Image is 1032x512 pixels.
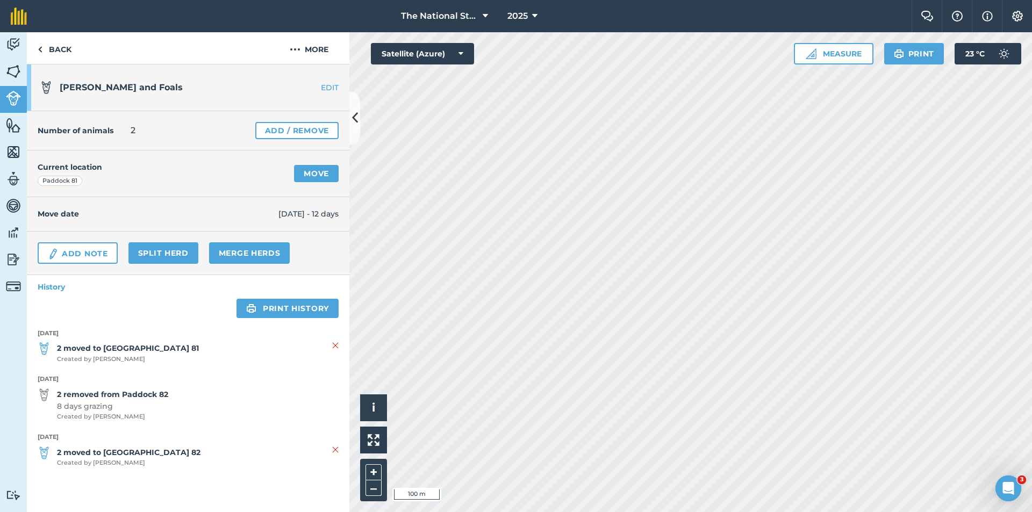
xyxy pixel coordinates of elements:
img: fieldmargin Logo [11,8,27,25]
a: Merge Herds [209,242,290,264]
img: svg+xml;base64,PD94bWwgdmVyc2lvbj0iMS4wIiBlbmNvZGluZz0idXRmLTgiPz4KPCEtLSBHZW5lcmF0b3I6IEFkb2JlIE... [38,446,51,459]
button: Satellite (Azure) [371,43,474,64]
span: The National Stud [401,10,478,23]
img: svg+xml;base64,PHN2ZyB4bWxucz0iaHR0cDovL3d3dy53My5vcmcvMjAwMC9zdmciIHdpZHRoPSI1NiIgaGVpZ2h0PSI2MC... [6,63,21,80]
iframe: Intercom live chat [995,475,1021,501]
a: Add / Remove [255,122,339,139]
span: [DATE] - 12 days [278,208,339,220]
img: svg+xml;base64,PD94bWwgdmVyc2lvbj0iMS4wIiBlbmNvZGluZz0idXRmLTgiPz4KPCEtLSBHZW5lcmF0b3I6IEFkb2JlIE... [38,388,51,401]
img: svg+xml;base64,PHN2ZyB4bWxucz0iaHR0cDovL3d3dy53My5vcmcvMjAwMC9zdmciIHdpZHRoPSIxOSIgaGVpZ2h0PSIyNC... [246,302,256,315]
span: 2 [131,124,135,137]
button: – [365,480,382,496]
img: svg+xml;base64,PD94bWwgdmVyc2lvbj0iMS4wIiBlbmNvZGluZz0idXRmLTgiPz4KPCEtLSBHZW5lcmF0b3I6IEFkb2JlIE... [47,248,59,261]
strong: [DATE] [38,329,339,338]
img: svg+xml;base64,PHN2ZyB4bWxucz0iaHR0cDovL3d3dy53My5vcmcvMjAwMC9zdmciIHdpZHRoPSI1NiIgaGVpZ2h0PSI2MC... [6,117,21,133]
img: svg+xml;base64,PHN2ZyB4bWxucz0iaHR0cDovL3d3dy53My5vcmcvMjAwMC9zdmciIHdpZHRoPSIxOSIgaGVpZ2h0PSIyNC... [894,47,904,60]
button: Print [884,43,944,64]
div: Paddock 81 [38,176,82,186]
img: Ruler icon [806,48,816,59]
h4: Current location [38,161,102,173]
button: More [269,32,349,64]
img: svg+xml;base64,PD94bWwgdmVyc2lvbj0iMS4wIiBlbmNvZGluZz0idXRmLTgiPz4KPCEtLSBHZW5lcmF0b3I6IEFkb2JlIE... [40,81,53,94]
strong: 2 moved to [GEOGRAPHIC_DATA] 82 [57,446,200,458]
img: svg+xml;base64,PHN2ZyB4bWxucz0iaHR0cDovL3d3dy53My5vcmcvMjAwMC9zdmciIHdpZHRoPSIyMiIgaGVpZ2h0PSIzMC... [332,443,339,456]
img: A question mark icon [951,11,964,21]
span: [PERSON_NAME] and Foals [60,82,183,92]
a: Add Note [38,242,118,264]
img: svg+xml;base64,PD94bWwgdmVyc2lvbj0iMS4wIiBlbmNvZGluZz0idXRmLTgiPz4KPCEtLSBHZW5lcmF0b3I6IEFkb2JlIE... [6,171,21,187]
a: Split herd [128,242,198,264]
img: svg+xml;base64,PHN2ZyB4bWxucz0iaHR0cDovL3d3dy53My5vcmcvMjAwMC9zdmciIHdpZHRoPSI1NiIgaGVpZ2h0PSI2MC... [6,144,21,160]
img: svg+xml;base64,PHN2ZyB4bWxucz0iaHR0cDovL3d3dy53My5vcmcvMjAwMC9zdmciIHdpZHRoPSI5IiBoZWlnaHQ9IjI0Ii... [38,43,42,56]
a: EDIT [282,82,349,93]
span: 2025 [507,10,528,23]
span: 8 days grazing [57,400,168,412]
strong: [DATE] [38,432,339,442]
img: A cog icon [1011,11,1024,21]
img: Four arrows, one pointing top left, one top right, one bottom right and the last bottom left [368,434,379,446]
button: 23 °C [955,43,1021,64]
img: svg+xml;base64,PD94bWwgdmVyc2lvbj0iMS4wIiBlbmNvZGluZz0idXRmLTgiPz4KPCEtLSBHZW5lcmF0b3I6IEFkb2JlIE... [6,37,21,53]
strong: [DATE] [38,374,339,384]
strong: 2 removed from Paddock 82 [57,388,168,400]
img: svg+xml;base64,PD94bWwgdmVyc2lvbj0iMS4wIiBlbmNvZGluZz0idXRmLTgiPz4KPCEtLSBHZW5lcmF0b3I6IEFkb2JlIE... [6,91,21,106]
span: 3 [1017,475,1026,484]
img: svg+xml;base64,PD94bWwgdmVyc2lvbj0iMS4wIiBlbmNvZGluZz0idXRmLTgiPz4KPCEtLSBHZW5lcmF0b3I6IEFkb2JlIE... [993,43,1015,64]
button: i [360,394,387,421]
img: svg+xml;base64,PHN2ZyB4bWxucz0iaHR0cDovL3d3dy53My5vcmcvMjAwMC9zdmciIHdpZHRoPSIyMiIgaGVpZ2h0PSIzMC... [332,339,339,352]
button: Measure [794,43,873,64]
img: svg+xml;base64,PD94bWwgdmVyc2lvbj0iMS4wIiBlbmNvZGluZz0idXRmLTgiPz4KPCEtLSBHZW5lcmF0b3I6IEFkb2JlIE... [6,490,21,500]
span: Created by [PERSON_NAME] [57,355,199,364]
a: Move [294,165,339,182]
span: Created by [PERSON_NAME] [57,412,168,422]
h4: Move date [38,208,278,220]
span: 23 ° C [965,43,985,64]
img: svg+xml;base64,PD94bWwgdmVyc2lvbj0iMS4wIiBlbmNvZGluZz0idXRmLTgiPz4KPCEtLSBHZW5lcmF0b3I6IEFkb2JlIE... [6,251,21,268]
img: svg+xml;base64,PD94bWwgdmVyc2lvbj0iMS4wIiBlbmNvZGluZz0idXRmLTgiPz4KPCEtLSBHZW5lcmF0b3I6IEFkb2JlIE... [6,279,21,294]
a: Print history [236,299,339,318]
img: svg+xml;base64,PHN2ZyB4bWxucz0iaHR0cDovL3d3dy53My5vcmcvMjAwMC9zdmciIHdpZHRoPSIxNyIgaGVpZ2h0PSIxNy... [982,10,993,23]
img: svg+xml;base64,PD94bWwgdmVyc2lvbj0iMS4wIiBlbmNvZGluZz0idXRmLTgiPz4KPCEtLSBHZW5lcmF0b3I6IEFkb2JlIE... [38,342,51,355]
a: History [27,275,349,299]
strong: 2 moved to [GEOGRAPHIC_DATA] 81 [57,342,199,354]
span: i [372,401,375,414]
img: Two speech bubbles overlapping with the left bubble in the forefront [921,11,934,21]
img: svg+xml;base64,PHN2ZyB4bWxucz0iaHR0cDovL3d3dy53My5vcmcvMjAwMC9zdmciIHdpZHRoPSIyMCIgaGVpZ2h0PSIyNC... [290,43,300,56]
img: svg+xml;base64,PD94bWwgdmVyc2lvbj0iMS4wIiBlbmNvZGluZz0idXRmLTgiPz4KPCEtLSBHZW5lcmF0b3I6IEFkb2JlIE... [6,225,21,241]
h4: Number of animals [38,125,113,136]
button: + [365,464,382,480]
img: svg+xml;base64,PD94bWwgdmVyc2lvbj0iMS4wIiBlbmNvZGluZz0idXRmLTgiPz4KPCEtLSBHZW5lcmF0b3I6IEFkb2JlIE... [6,198,21,214]
a: Back [27,32,82,64]
span: Created by [PERSON_NAME] [57,458,200,468]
